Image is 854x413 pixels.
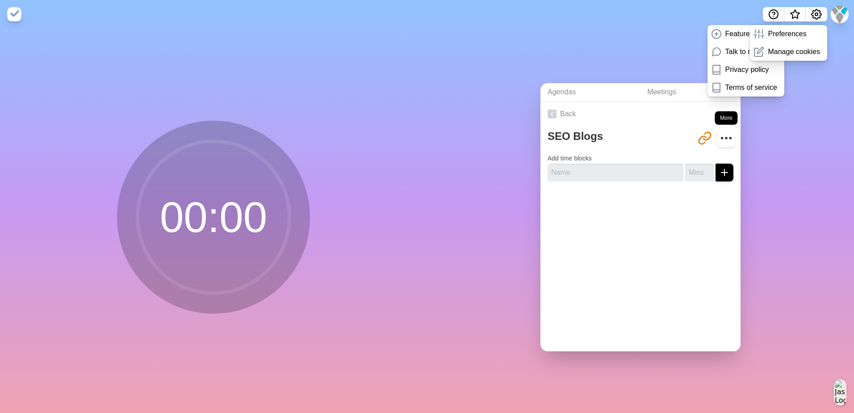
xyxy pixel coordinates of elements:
input: Mins [685,164,714,181]
a: Privacy policy [707,61,784,79]
p: Privacy policy [725,64,769,75]
p: Terms of service [725,82,777,93]
input: Name [548,164,683,181]
p: Manage cookies [768,46,820,57]
a: Terms of service [707,79,784,97]
button: What’s new [784,7,806,21]
img: timeblocks logo [7,7,21,21]
a: Back [540,101,741,126]
p: Preferences [768,29,806,39]
a: Agendas [540,83,640,101]
label: Add time blocks [548,155,592,162]
a: Feature request [707,25,784,43]
button: Share link [696,129,714,147]
button: More [717,129,735,147]
button: Help [763,7,784,21]
a: Meetings [640,83,741,101]
p: Talk to me [725,46,758,57]
button: Settings [806,7,827,21]
p: Feature request [725,29,776,39]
